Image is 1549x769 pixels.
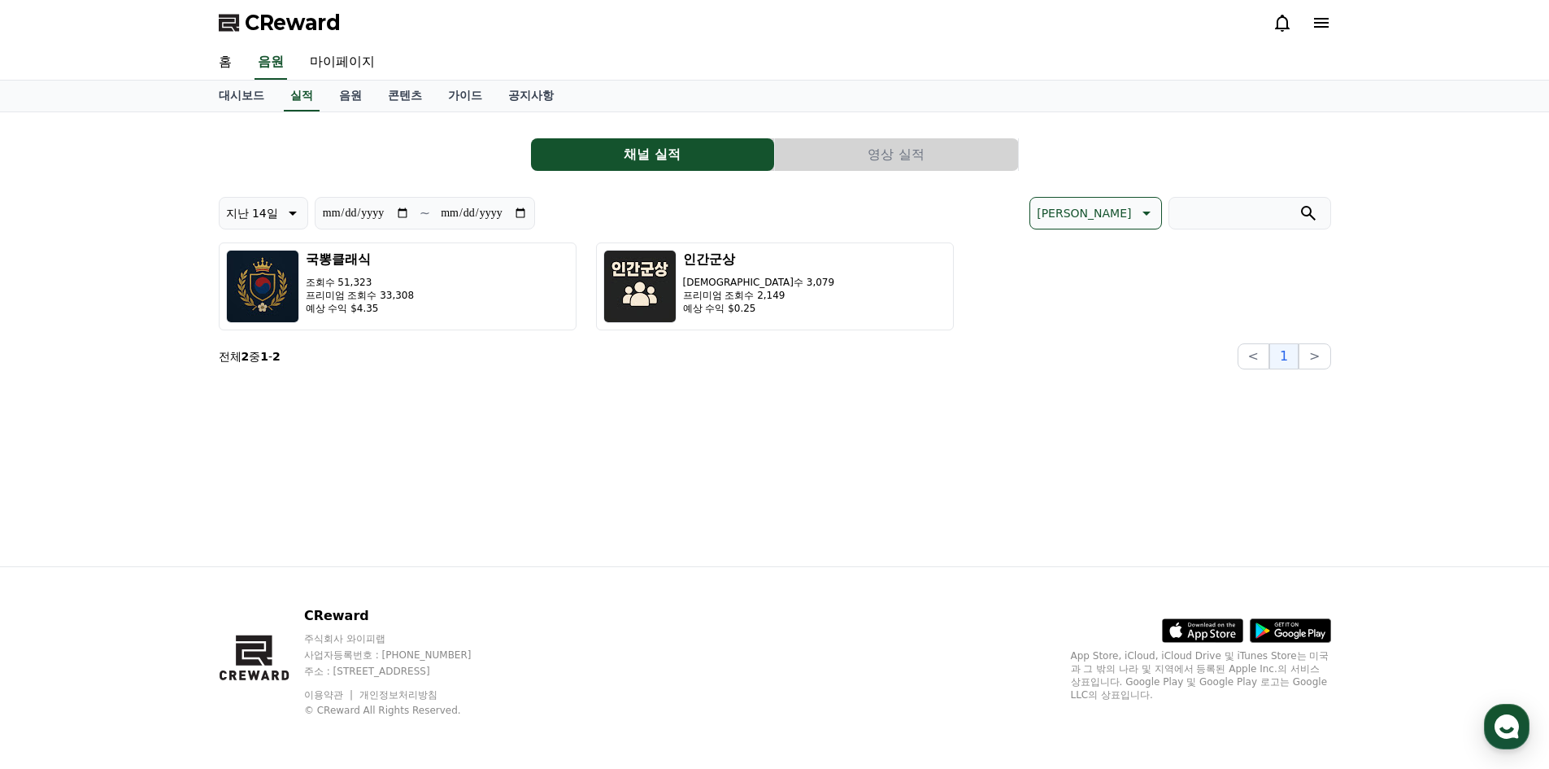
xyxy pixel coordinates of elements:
p: 전체 중 - [219,348,281,365]
p: ~ [420,203,430,223]
a: 대시보드 [206,81,277,111]
strong: 2 [241,350,250,363]
strong: 2 [272,350,281,363]
a: CReward [219,10,341,36]
p: 주식회사 와이피랩 [304,632,503,645]
button: [PERSON_NAME] [1029,197,1161,229]
img: 국뽕클래식 [226,250,299,323]
button: 영상 실적 [775,138,1018,171]
p: App Store, iCloud, iCloud Drive 및 iTunes Store는 미국과 그 밖의 나라 및 지역에서 등록된 Apple Inc.의 서비스 상표입니다. Goo... [1071,649,1331,701]
span: CReward [245,10,341,36]
a: 음원 [326,81,375,111]
p: © CReward All Rights Reserved. [304,704,503,717]
button: > [1299,343,1330,369]
a: 이용약관 [304,689,355,701]
button: 국뽕클래식 조회수 51,323 프리미엄 조회수 33,308 예상 수익 $4.35 [219,242,577,330]
img: 인간군상 [603,250,677,323]
a: 영상 실적 [775,138,1019,171]
p: 예상 수익 $4.35 [306,302,415,315]
a: 공지사항 [495,81,567,111]
strong: 1 [260,350,268,363]
button: 채널 실적 [531,138,774,171]
button: 인간군상 [DEMOGRAPHIC_DATA]수 3,079 프리미엄 조회수 2,149 예상 수익 $0.25 [596,242,954,330]
p: [DEMOGRAPHIC_DATA]수 3,079 [683,276,835,289]
button: 지난 14일 [219,197,308,229]
a: 홈 [206,46,245,80]
button: 1 [1269,343,1299,369]
p: 예상 수익 $0.25 [683,302,835,315]
p: 프리미엄 조회수 33,308 [306,289,415,302]
p: 지난 14일 [226,202,278,225]
a: 개인정보처리방침 [359,689,437,701]
p: 조회수 51,323 [306,276,415,289]
a: 콘텐츠 [375,81,435,111]
a: 가이드 [435,81,495,111]
a: 음원 [255,46,287,80]
h3: 인간군상 [683,250,835,269]
a: 마이페이지 [297,46,388,80]
h3: 국뽕클래식 [306,250,415,269]
button: < [1238,343,1269,369]
p: CReward [304,606,503,626]
p: [PERSON_NAME] [1037,202,1131,225]
p: 주소 : [STREET_ADDRESS] [304,665,503,678]
p: 프리미엄 조회수 2,149 [683,289,835,302]
p: 사업자등록번호 : [PHONE_NUMBER] [304,649,503,662]
a: 실적 [284,81,320,111]
a: 채널 실적 [531,138,775,171]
